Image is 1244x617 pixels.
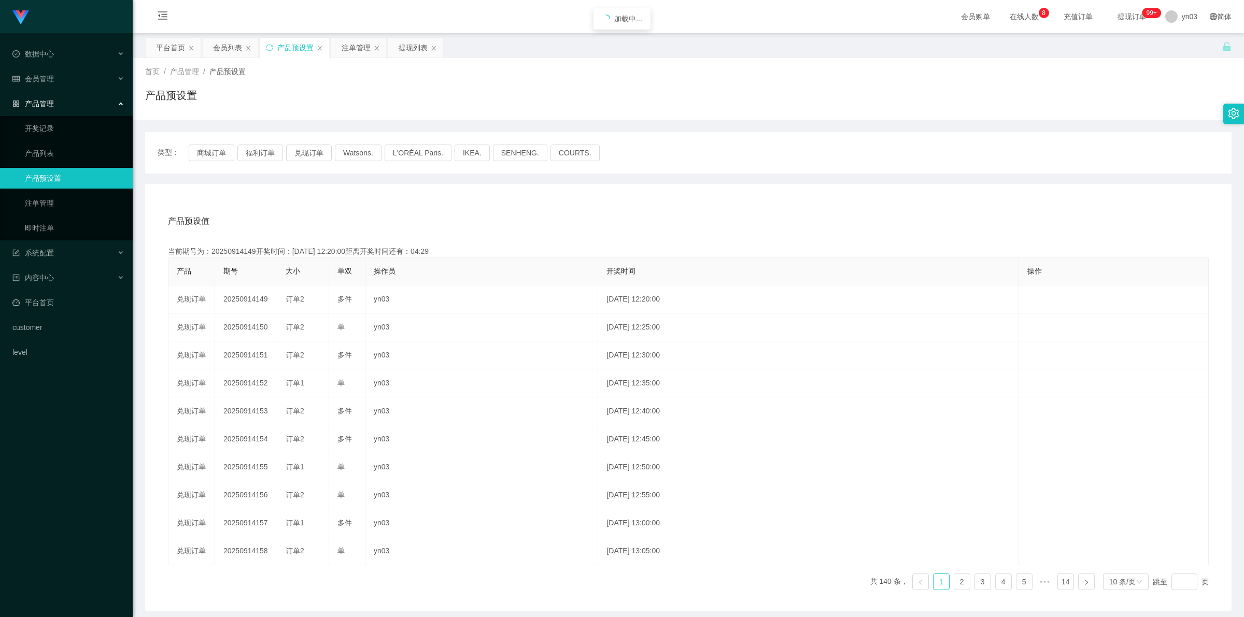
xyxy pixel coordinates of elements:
td: 兑现订单 [168,537,215,565]
div: 当前期号为：20250914149开奖时间：[DATE] 12:20:00距离开奖时间还有：04:29 [168,246,1209,257]
span: 订单2 [286,547,304,555]
span: 首页 [145,67,160,76]
li: 4 [995,573,1012,590]
div: 提现列表 [399,38,428,58]
button: 商城订单 [189,145,234,161]
h1: 产品预设置 [145,88,197,103]
td: [DATE] 12:45:00 [598,425,1019,453]
i: 图标: left [917,579,924,585]
i: 图标: down [1136,579,1142,586]
td: [DATE] 12:35:00 [598,369,1019,397]
span: 订单2 [286,323,304,331]
span: 订单2 [286,407,304,415]
i: 图标: close [374,45,380,51]
p: 8 [1042,8,1045,18]
td: 20250914151 [215,341,277,369]
li: 2 [954,573,970,590]
span: 在线人数 [1005,13,1044,20]
td: 20250914156 [215,481,277,509]
td: yn03 [365,341,598,369]
a: 产品预设置 [25,168,124,189]
li: 上一页 [912,573,929,590]
a: 产品列表 [25,143,124,164]
span: 会员管理 [12,75,54,83]
button: SENHENG. [493,145,547,161]
button: 兑现订单 [286,145,332,161]
td: yn03 [365,397,598,425]
span: 订单2 [286,295,304,303]
td: [DATE] 13:00:00 [598,509,1019,537]
span: 单 [337,379,345,387]
span: 产品预设值 [168,215,209,227]
span: 大小 [286,267,300,275]
sup: 290 [1142,8,1161,18]
i: 图标: table [12,75,20,82]
span: 加载中... [614,15,642,23]
td: 20250914157 [215,509,277,537]
span: 操作员 [374,267,395,275]
span: 期号 [223,267,238,275]
td: [DATE] 13:05:00 [598,537,1019,565]
i: 图标: appstore-o [12,100,20,107]
i: 图标: close [188,45,194,51]
div: 跳至 页 [1153,573,1209,590]
td: yn03 [365,369,598,397]
td: yn03 [365,537,598,565]
i: 图标: right [1083,579,1090,585]
td: 兑现订单 [168,509,215,537]
a: 即时注单 [25,218,124,238]
td: [DATE] 12:50:00 [598,453,1019,481]
i: 图标: close [317,45,323,51]
span: 单 [337,547,345,555]
i: 图标: close [431,45,437,51]
span: 多件 [337,435,352,443]
a: 3 [975,574,991,590]
a: 1 [934,574,949,590]
span: 订单2 [286,491,304,499]
td: 20250914154 [215,425,277,453]
td: 兑现订单 [168,397,215,425]
i: 图标: check-circle-o [12,50,20,58]
i: 图标: form [12,249,20,256]
li: 14 [1057,573,1074,590]
i: 图标: global [1210,13,1217,20]
span: 产品 [177,267,191,275]
span: 多件 [337,407,352,415]
span: 单 [337,463,345,471]
span: 产品管理 [12,99,54,108]
button: Watsons. [335,145,381,161]
td: yn03 [365,313,598,341]
div: 平台首页 [156,38,185,58]
td: [DATE] 12:30:00 [598,341,1019,369]
td: 20250914152 [215,369,277,397]
span: 操作 [1027,267,1042,275]
span: 订单2 [286,435,304,443]
td: yn03 [365,481,598,509]
td: 兑现订单 [168,341,215,369]
span: 内容中心 [12,274,54,282]
span: 订单1 [286,379,304,387]
a: level [12,342,124,363]
li: 共 140 条， [870,573,908,590]
span: 多件 [337,351,352,359]
td: 20250914155 [215,453,277,481]
li: 3 [974,573,991,590]
td: yn03 [365,453,598,481]
td: 兑现订单 [168,369,215,397]
i: 图标: unlock [1222,42,1232,51]
td: 兑现订单 [168,285,215,313]
td: [DATE] 12:20:00 [598,285,1019,313]
td: 20250914153 [215,397,277,425]
li: 下一页 [1078,573,1095,590]
td: [DATE] 12:40:00 [598,397,1019,425]
li: 向后 5 页 [1037,573,1053,590]
button: 福利订单 [237,145,283,161]
a: 注单管理 [25,193,124,213]
a: 5 [1016,574,1032,590]
span: 订单1 [286,463,304,471]
a: 4 [996,574,1011,590]
td: 兑现订单 [168,425,215,453]
span: 系统配置 [12,249,54,257]
i: 图标: profile [12,274,20,281]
